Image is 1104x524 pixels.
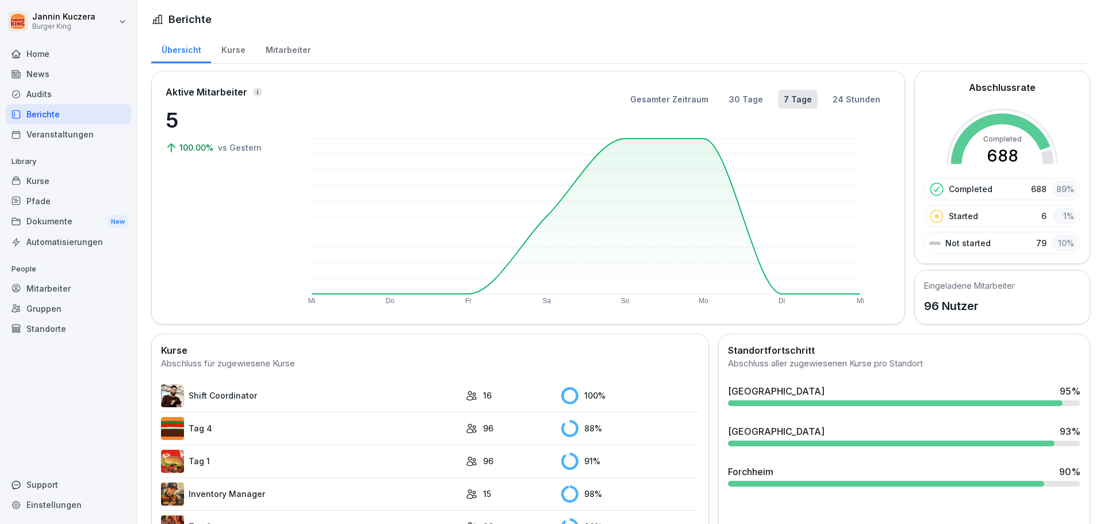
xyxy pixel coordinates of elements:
a: Home [6,44,131,64]
div: 95 % [1060,384,1080,398]
p: 15 [483,488,491,500]
text: Mi [308,297,316,305]
a: Veranstaltungen [6,124,131,144]
div: Abschluss aller zugewiesenen Kurse pro Standort [728,357,1080,370]
text: Sa [543,297,551,305]
img: kxzo5hlrfunza98hyv09v55a.png [161,450,184,473]
div: 93 % [1060,424,1080,438]
p: People [6,260,131,278]
p: 5 [166,105,281,136]
p: 100.00% [179,141,216,154]
p: Library [6,152,131,171]
div: Forchheim [728,465,773,479]
a: Übersicht [151,34,211,63]
img: q4kvd0p412g56irxfxn6tm8s.png [161,384,184,407]
a: Inventory Manager [161,483,460,506]
text: So [621,297,630,305]
p: 16 [483,389,492,401]
h2: Abschlussrate [969,81,1036,94]
a: Audits [6,84,131,104]
div: 90 % [1059,465,1080,479]
a: Mitarbeiter [255,34,321,63]
p: Not started [945,237,991,249]
button: 24 Stunden [827,90,886,109]
div: [GEOGRAPHIC_DATA] [728,384,825,398]
button: 30 Tage [723,90,769,109]
h5: Eingeladene Mitarbeiter [924,280,1015,292]
div: 98 % [561,485,699,503]
h2: Standortfortschritt [728,343,1080,357]
div: 89 % [1052,181,1078,197]
div: 10 % [1052,235,1078,251]
h2: Kurse [161,343,699,357]
a: News [6,64,131,84]
div: 91 % [561,453,699,470]
p: 79 [1036,237,1046,249]
div: Support [6,475,131,495]
a: Pfade [6,191,131,211]
a: Forchheim90% [723,460,1085,491]
img: o1h5p6rcnzw0lu1jns37xjxx.png [161,483,184,506]
div: 1 % [1052,208,1078,224]
a: Tag 1 [161,450,460,473]
img: a35kjdk9hf9utqmhbz0ibbvi.png [161,417,184,440]
text: Di [779,297,785,305]
a: Automatisierungen [6,232,131,252]
a: Kurse [211,34,255,63]
a: Kurse [6,171,131,191]
p: Started [949,210,978,222]
a: Gruppen [6,299,131,319]
button: Gesamter Zeitraum [624,90,714,109]
p: 688 [1031,183,1046,195]
div: New [108,215,128,228]
a: [GEOGRAPHIC_DATA]95% [723,380,1085,411]
p: Burger King [32,22,95,30]
p: Completed [949,183,992,195]
p: vs Gestern [218,141,262,154]
text: Fr [465,297,471,305]
div: Dokumente [6,211,131,232]
text: Mo [699,297,708,305]
div: 100 % [561,387,699,404]
a: Tag 4 [161,417,460,440]
a: Einstellungen [6,495,131,515]
div: Abschluss für zugewiesene Kurse [161,357,699,370]
button: 7 Tage [778,90,818,109]
a: Standorte [6,319,131,339]
text: Do [386,297,395,305]
p: Aktive Mitarbeiter [166,85,247,99]
div: [GEOGRAPHIC_DATA] [728,424,825,438]
text: Mi [857,297,864,305]
a: Mitarbeiter [6,278,131,299]
h1: Berichte [168,12,212,27]
p: 6 [1041,210,1046,222]
p: 96 [483,455,493,467]
div: 88 % [561,420,699,437]
p: Jannin Kuczera [32,12,95,22]
a: Shift Coordinator [161,384,460,407]
a: [GEOGRAPHIC_DATA]93% [723,420,1085,451]
p: 96 [483,422,493,434]
a: Berichte [6,104,131,124]
p: 96 Nutzer [924,297,1015,315]
a: DokumenteNew [6,211,131,232]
